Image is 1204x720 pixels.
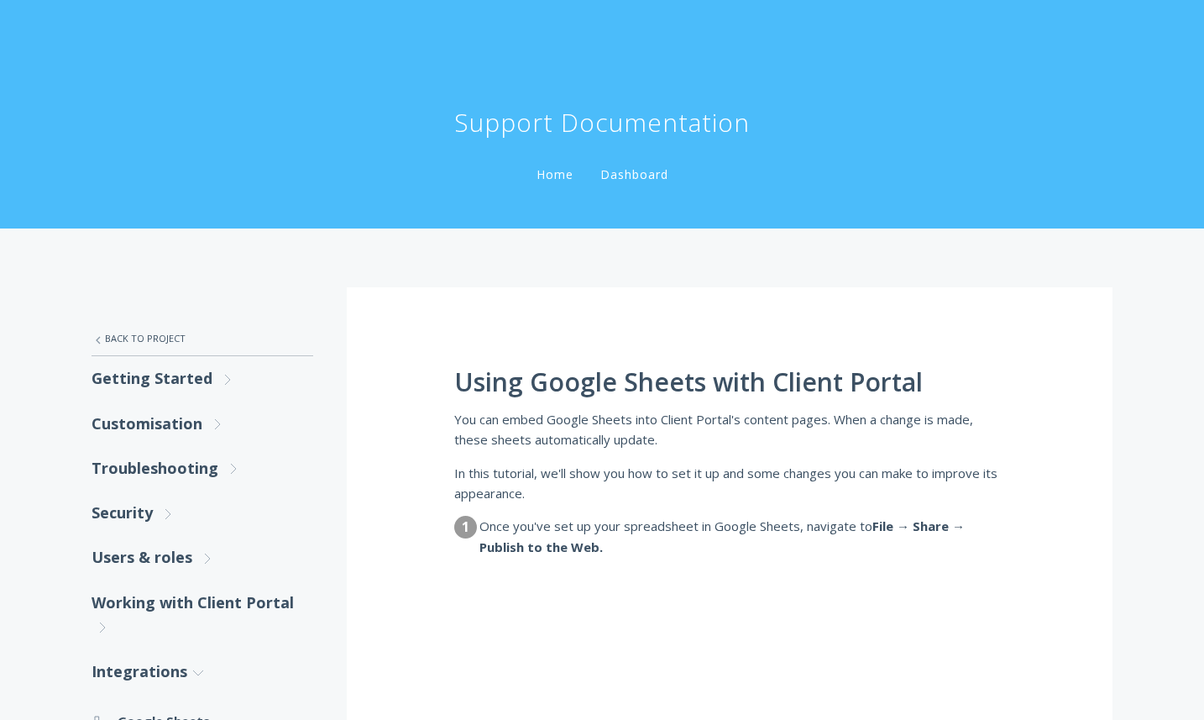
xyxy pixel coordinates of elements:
[454,106,750,139] h1: Support Documentation
[479,518,965,554] strong: File → Share → Publish to the Web.
[454,516,477,539] dt: 1
[92,649,313,694] a: Integrations
[92,535,313,580] a: Users & roles
[92,446,313,491] a: Troubleshooting
[454,463,1005,504] p: In this tutorial, we'll show you how to set it up and some changes you can make to improve its ap...
[597,166,672,182] a: Dashboard
[92,491,313,535] a: Security
[533,166,577,182] a: Home
[454,368,1005,397] h1: Using Google Sheets with Client Portal
[479,516,1005,557] dd: Once you've set up your spreadsheet in Google Sheets, navigate to
[454,409,1005,450] p: You can embed Google Sheets into Client Portal's content pages. When a change is made, these shee...
[92,402,313,446] a: Customisation
[92,356,313,401] a: Getting Started
[92,581,313,650] a: Working with Client Portal
[92,321,313,356] a: Back to Project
